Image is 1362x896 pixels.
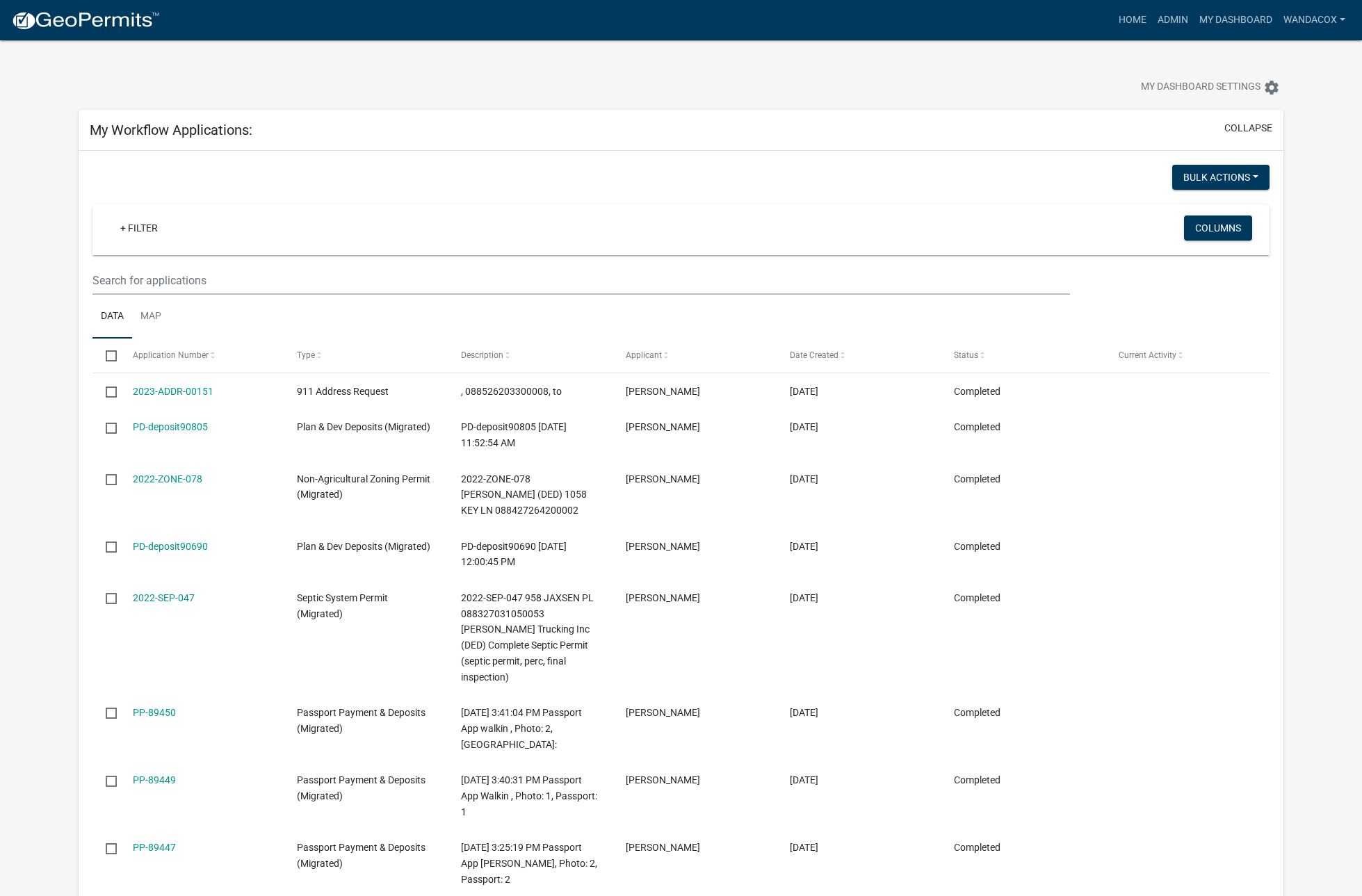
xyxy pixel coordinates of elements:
datatable-header-cell: Status [941,339,1105,372]
span: Completed [954,774,1000,785]
span: 03/17/2022 [790,707,818,718]
a: Home [1113,7,1152,33]
span: Plan & Dev Deposits (Migrated) [297,421,430,432]
span: Wanda Cox [626,842,700,853]
span: Completed [954,842,1000,853]
span: 2022-ZONE-078 Pretz, Larry E (DED) 1058 KEY LN 088427264200002 [461,473,587,516]
span: Applicant [626,350,662,360]
span: 04/19/2022 [790,473,818,484]
span: , 088526203300008, to [461,386,562,397]
datatable-header-cell: Description [448,339,612,372]
span: Non-Agricultural Zoning Permit (Migrated) [297,473,430,500]
span: 3/17/2022 3:25:19 PM Passport App Jason Danner, Photo: 2, Passport: 2 [461,842,597,885]
span: Date Created [790,350,838,360]
span: Wanda Cox [626,707,700,718]
span: 03/17/2022 [790,774,818,785]
span: My Dashboard Settings [1141,79,1260,96]
a: PD-deposit90805 [133,421,208,432]
a: My Dashboard [1194,7,1278,33]
button: Bulk Actions [1172,165,1270,190]
span: 03/17/2022 [790,842,818,853]
span: Passport Payment & Deposits (Migrated) [297,774,425,801]
datatable-header-cell: Date Created [777,339,941,372]
span: 911 Address Request [297,386,389,397]
button: My Dashboard Settingssettings [1130,74,1291,101]
input: Search for applications [92,266,1070,295]
span: PD-deposit90805 4/20/2022 11:52:54 AM [461,421,567,448]
span: Wanda Cox [626,386,700,397]
a: PP-89449 [133,774,176,785]
span: Wanda Cox [626,541,700,552]
span: Current Activity [1119,350,1176,360]
span: 3/17/2022 3:41:04 PM Passport App walkin , Photo: 2, Passport: [461,707,582,750]
span: Plan & Dev Deposits (Migrated) [297,541,430,552]
span: Completed [954,707,1000,718]
span: Septic System Permit (Migrated) [297,592,388,619]
datatable-header-cell: Current Activity [1105,339,1270,372]
h5: My Workflow Applications: [90,122,252,138]
span: Passport Payment & Deposits (Migrated) [297,707,425,734]
span: Status [954,350,978,360]
i: settings [1263,79,1280,96]
span: Type [297,350,315,360]
a: 2022-SEP-047 [133,592,195,603]
a: Admin [1152,7,1194,33]
span: Passport Payment & Deposits (Migrated) [297,842,425,869]
datatable-header-cell: Select [92,339,119,372]
a: WandaCox [1278,7,1351,33]
span: 04/20/2022 [790,421,818,432]
span: Completed [954,592,1000,603]
span: Wanda Cox [626,473,700,484]
span: Wanda Cox [626,592,700,603]
span: Completed [954,473,1000,484]
button: Columns [1184,215,1252,241]
datatable-header-cell: Type [284,339,448,372]
a: PP-89447 [133,842,176,853]
span: PD-deposit90690 4/18/2022 12:00:45 PM [461,541,567,568]
span: Wanda Cox [626,421,700,432]
a: PD-deposit90690 [133,541,208,552]
a: 2022-ZONE-078 [133,473,202,484]
span: Completed [954,541,1000,552]
datatable-header-cell: Applicant [612,339,776,372]
a: Map [132,295,170,339]
span: 3/17/2022 3:40:31 PM Passport App Walkin , Photo: 1, Passport: 1 [461,774,597,817]
span: 03/21/2022 [790,592,818,603]
span: Completed [954,421,1000,432]
button: collapse [1224,121,1272,136]
a: + Filter [109,215,169,241]
datatable-header-cell: Application Number [119,339,283,372]
a: Data [92,295,132,339]
span: 2022-SEP-047 958 JAXSEN PL 088327031050053 Erickson Trucking Inc (DED) Complete Septic Permit (se... [461,592,594,683]
span: Application Number [133,350,209,360]
span: Description [461,350,503,360]
a: 2023-ADDR-00151 [133,386,213,397]
a: PP-89450 [133,707,176,718]
span: Wanda Cox [626,774,700,785]
span: 04/18/2022 [790,541,818,552]
span: 10/11/2023 [790,386,818,397]
span: Completed [954,386,1000,397]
